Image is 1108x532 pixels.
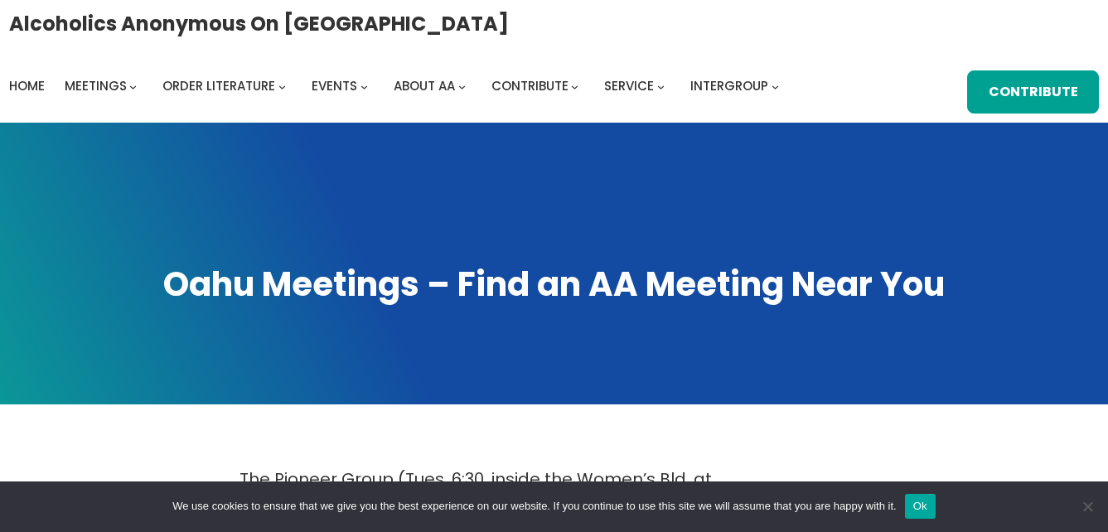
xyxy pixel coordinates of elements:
a: Contribute [967,70,1099,114]
button: Contribute submenu [571,82,578,89]
a: About AA [394,75,455,98]
a: Events [312,75,357,98]
span: About AA [394,77,455,94]
a: Home [9,75,45,98]
a: Meetings [65,75,127,98]
a: Alcoholics Anonymous on [GEOGRAPHIC_DATA] [9,6,509,41]
nav: Intergroup [9,75,785,98]
a: Intergroup [690,75,768,98]
button: Service submenu [657,82,665,89]
a: Contribute [491,75,569,98]
span: Order Literature [162,77,275,94]
button: Ok [905,494,936,519]
button: About AA submenu [458,82,466,89]
p: The Pioneer Group (Tues, 6:30, inside the Women’s Bld. at [DEMOGRAPHIC_DATA]) is seeking support.... [240,465,869,523]
button: Order Literature submenu [278,82,286,89]
h1: Oahu Meetings – Find an AA Meeting Near You [17,262,1091,307]
button: Meetings submenu [129,82,137,89]
span: We use cookies to ensure that we give you the best experience on our website. If you continue to ... [172,498,896,515]
button: Intergroup submenu [772,82,779,89]
button: Events submenu [360,82,368,89]
span: Service [604,77,654,94]
span: Contribute [491,77,569,94]
span: Events [312,77,357,94]
span: No [1079,498,1096,515]
a: Service [604,75,654,98]
span: Meetings [65,77,127,94]
span: Home [9,77,45,94]
span: Intergroup [690,77,768,94]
